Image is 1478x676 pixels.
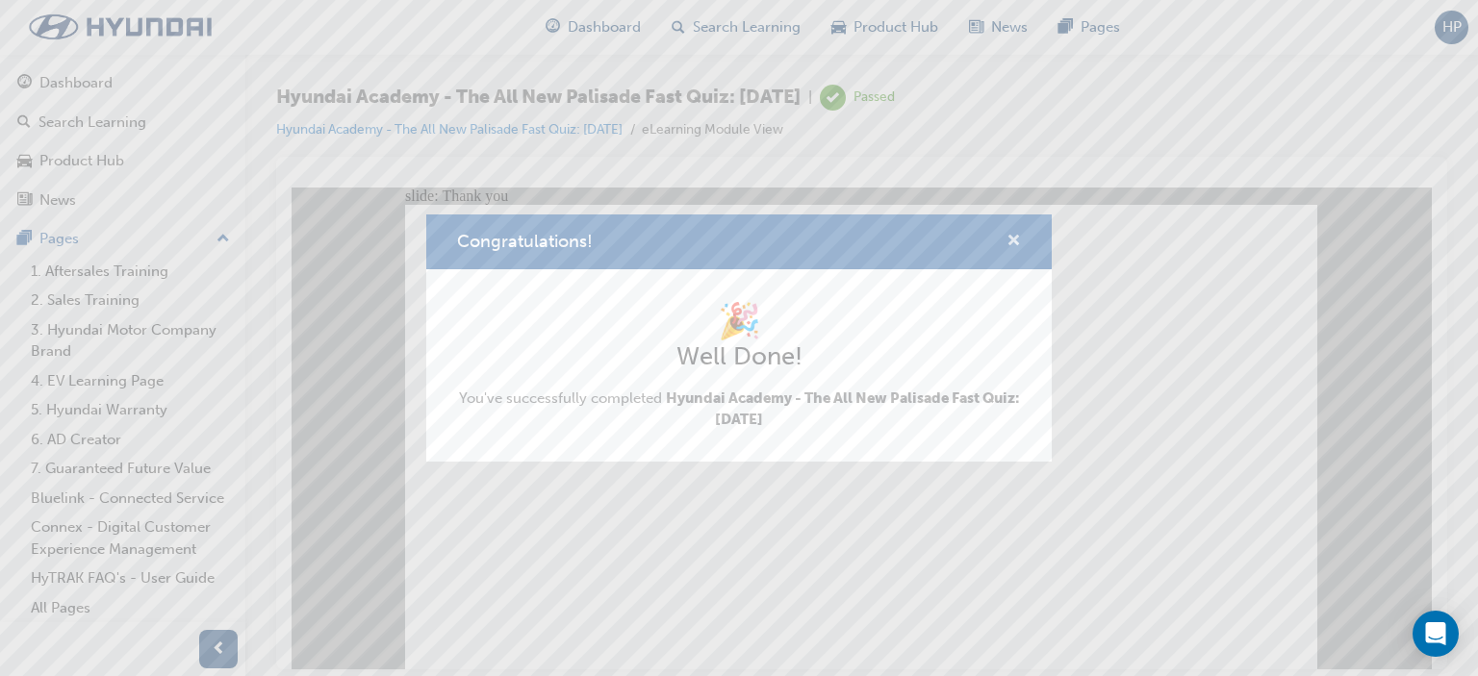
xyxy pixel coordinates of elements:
span: Hyundai Academy - The All New Palisade Fast Quiz: [DATE] [666,389,1020,429]
span: You've successfully completed [457,388,1021,431]
h1: 🎉 [457,300,1021,342]
h2: Well Done! [457,341,1021,372]
span: cross-icon [1007,234,1021,251]
span: Congratulations! [457,231,593,252]
div: Congratulations! [426,214,1052,462]
div: Open Intercom Messenger [1413,611,1459,657]
button: cross-icon [1007,230,1021,254]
